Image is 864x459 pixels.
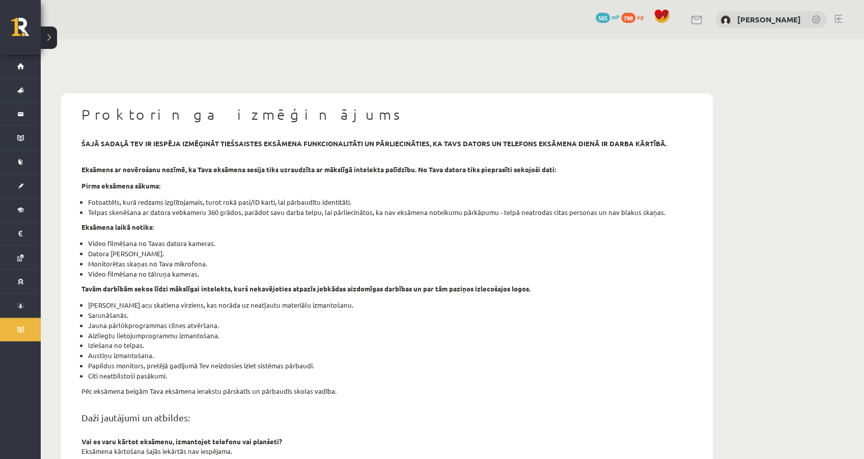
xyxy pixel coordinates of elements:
a: [PERSON_NAME] [737,14,801,24]
strong: šajā sadaļā tev ir iespēja izmēģināt tiešsaistes eksāmena funkcionalitāti un pārliecināties, ka t... [81,139,667,148]
li: Papildus monitors, pretējā gadījumā Tev neizdosies iziet sistēmas pārbaudi. [88,361,692,371]
li: Fotoattēls, kurā redzams izglītojamais, turot rokā pasi/ID karti, lai pārbaudītu identitāti. [88,197,692,207]
li: Telpas skenēšana ar datora vebkameru 360 grādos, parādot savu darba telpu, lai pārliecinātos, ka ... [88,207,692,218]
a: 505 mP [596,13,620,21]
span: 788 [621,13,635,23]
span: xp [637,13,644,21]
a: Rīgas 1. Tālmācības vidusskola [11,18,41,43]
img: Pāvels Grišāns [720,15,731,25]
p: Pēc eksāmena beigām Tava eksāmena ierakstu pārskatīs un pārbaudīs skolas vadība. [81,386,692,396]
strong: Vai es varu kārtot eksāmenu, izmantojot telefonu vai planšeti? [81,437,282,446]
p: Eksāmena kārtošana šajās iekārtās nav iespējama. [81,446,692,456]
span: 505 [596,13,610,23]
li: Video filmēšana no tālruņa kameras. [88,269,692,279]
li: Citi neatbilstoši pasākumi. [88,371,692,381]
strong: Eksāmens ar novērošanu nozīmē, ka Tava eksāmena sesija tiks uzraudzīta ar mākslīgā intelekta palī... [81,165,556,174]
li: Datora [PERSON_NAME]. [88,249,692,259]
li: Monitorētas skaņas no Tava mikrofona. [88,259,692,269]
li: Iziešana no telpas. [88,340,692,350]
li: Sarunāšanās. [88,310,692,320]
li: [PERSON_NAME] acu skatiena virziens, kas norāda uz neatļautu materiālu izmantošanu. [88,300,692,310]
strong: Pirms eksāmena sākuma: [81,181,160,190]
li: Jauna pārlūkprogrammas cilnes atvēršana. [88,320,692,331]
li: Video filmēšana no Tavas datora kameras. [88,238,692,249]
li: Aizliegtu lietojumprogrammu izmantošana. [88,331,692,341]
a: 788 xp [621,13,649,21]
strong: Eksāmena laikā notiks: [81,223,154,231]
h2: Daži jautājumi un atbildes: [81,412,692,423]
span: mP [611,13,620,21]
h1: Proktoringa izmēģinājums [81,106,692,123]
strong: Tavām darbībām sekos līdzi mākslīgai intelekts, kurš nekavējoties atpazīs jebkādas aizdomīgas dar... [81,284,531,293]
li: Austiņu izmantošana. [88,350,692,361]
